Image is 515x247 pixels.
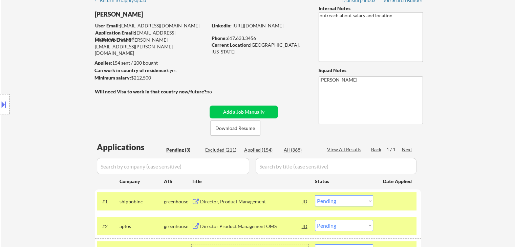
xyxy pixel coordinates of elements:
div: shipbobinc [120,198,164,205]
div: Applied (154) [244,147,278,153]
div: Back [371,146,382,153]
div: Company [120,178,164,185]
strong: Can work in country of residence?: [94,67,170,73]
div: ATS [164,178,192,185]
div: Applications [97,143,164,151]
div: #1 [102,198,114,205]
div: aptos [120,223,164,230]
input: Search by title (case sensitive) [256,158,416,174]
div: 1 / 1 [386,146,402,153]
a: [URL][DOMAIN_NAME] [233,23,283,28]
button: Download Resume [210,120,260,136]
div: Director Product Management OMS [200,223,302,230]
strong: Current Location: [212,42,250,48]
div: Excluded (211) [205,147,239,153]
div: Title [192,178,308,185]
strong: Will need Visa to work in that country now/future?: [95,89,208,94]
div: Next [402,146,413,153]
div: Director, Product Management [200,198,302,205]
strong: LinkedIn: [212,23,232,28]
div: All (368) [284,147,318,153]
input: Search by company (case sensitive) [97,158,249,174]
div: JD [302,220,308,232]
div: yes [94,67,205,74]
div: greenhouse [164,198,192,205]
div: 154 sent / 200 bought [94,60,207,66]
strong: Application Email: [95,30,135,36]
div: [GEOGRAPHIC_DATA], [US_STATE] [212,42,307,55]
div: Status [315,175,373,187]
strong: Phone: [212,35,227,41]
div: [EMAIL_ADDRESS][DOMAIN_NAME] [95,22,207,29]
div: JD [302,195,308,207]
div: $212,500 [94,74,207,81]
div: [PERSON_NAME][EMAIL_ADDRESS][PERSON_NAME][DOMAIN_NAME] [95,37,207,57]
div: greenhouse [164,223,192,230]
div: [EMAIL_ADDRESS][DOMAIN_NAME] [95,29,207,43]
strong: Mailslurp Email: [95,37,130,43]
strong: User Email: [95,23,120,28]
div: Date Applied [383,178,413,185]
div: [PERSON_NAME] [95,10,234,19]
button: Add a Job Manually [210,106,278,118]
div: 617.633.3456 [212,35,307,42]
div: Internal Notes [319,5,423,12]
div: #2 [102,223,114,230]
div: View All Results [327,146,363,153]
div: no [207,88,226,95]
div: Pending (3) [166,147,200,153]
div: Squad Notes [319,67,423,74]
